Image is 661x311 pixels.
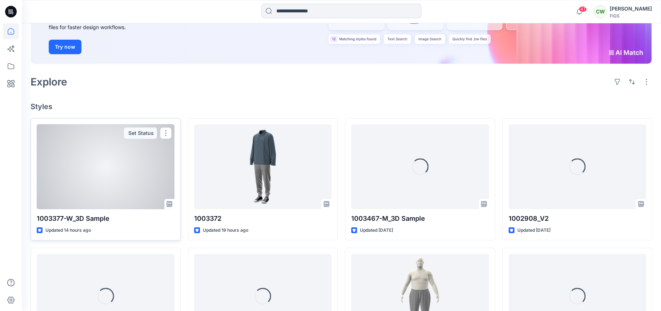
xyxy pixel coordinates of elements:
p: 1002908_V2 [509,214,646,224]
p: Updated [DATE] [360,227,393,234]
div: [PERSON_NAME] [610,4,652,13]
h2: Explore [31,76,67,88]
p: 1003467-M_3D Sample [351,214,489,224]
span: 47 [579,6,587,12]
p: 1003372 [194,214,332,224]
p: Updated [DATE] [517,227,550,234]
div: CW [594,5,607,18]
a: 1003372 [194,124,332,210]
div: FIGS [610,13,652,19]
button: Try now [49,40,81,54]
p: 1003377-W_3D Sample [37,214,175,224]
h4: Styles [31,102,652,111]
p: Updated 14 hours ago [45,227,91,234]
p: Updated 19 hours ago [203,227,248,234]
